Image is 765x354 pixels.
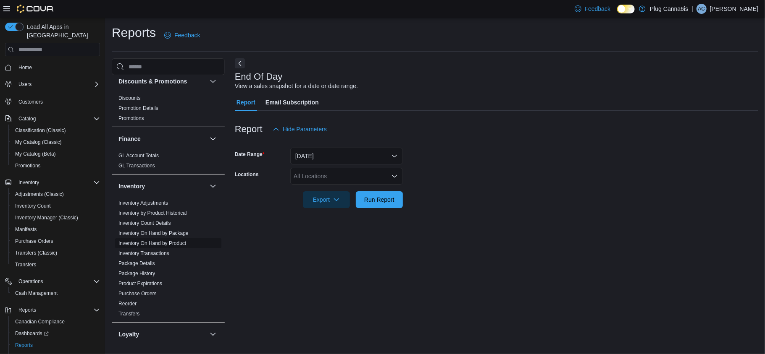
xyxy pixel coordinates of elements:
button: Loyalty [118,330,206,338]
button: Inventory [208,181,218,191]
button: Adjustments (Classic) [8,188,103,200]
span: Feedback [585,5,610,13]
a: Inventory by Product Historical [118,210,187,216]
span: Inventory Manager (Classic) [12,213,100,223]
div: View a sales snapshot for a date or date range. [235,82,358,91]
span: Hide Parameters [283,125,327,133]
button: Catalog [15,114,39,124]
a: Discounts [118,95,141,101]
a: Manifests [12,224,40,234]
a: Dashboards [12,328,52,338]
a: Reports [12,340,36,350]
span: Classification (Classic) [15,127,66,134]
a: Classification (Classic) [12,125,69,135]
button: Transfers (Classic) [8,247,103,259]
a: Promotions [118,115,144,121]
span: Transfers [118,310,139,317]
button: Purchase Orders [8,235,103,247]
button: Run Report [356,191,403,208]
button: Inventory [2,177,103,188]
span: Transfers [15,261,36,268]
button: Users [15,79,35,89]
span: Inventory On Hand by Product [118,240,186,247]
button: Finance [208,134,218,144]
span: Dashboards [12,328,100,338]
a: Customers [15,97,46,107]
button: Reports [2,304,103,316]
span: Inventory Count [15,203,51,209]
button: Discounts & Promotions [118,77,206,86]
button: Catalog [2,113,103,125]
a: Cash Management [12,288,61,298]
span: Inventory Transactions [118,250,169,257]
span: Adjustments (Classic) [12,189,100,199]
button: Finance [118,135,206,143]
span: Package History [118,270,155,277]
span: My Catalog (Beta) [15,151,56,157]
button: Manifests [8,224,103,235]
span: Users [15,79,100,89]
span: GL Account Totals [118,152,159,159]
span: Promotions [118,115,144,122]
p: [PERSON_NAME] [710,4,758,14]
span: Operations [15,276,100,286]
button: Reports [15,305,39,315]
span: Promotion Details [118,105,158,112]
span: Export [308,191,345,208]
span: GL Transactions [118,162,155,169]
button: Home [2,61,103,73]
span: Cash Management [12,288,100,298]
span: Catalog [15,114,100,124]
label: Locations [235,171,259,178]
a: GL Account Totals [118,153,159,159]
a: Adjustments (Classic) [12,189,67,199]
a: Inventory On Hand by Product [118,240,186,246]
a: Promotion Details [118,105,158,111]
button: Users [2,78,103,90]
button: Operations [15,276,47,286]
button: Loyalty [208,329,218,339]
a: Feedback [161,27,203,44]
button: Promotions [8,160,103,172]
span: Reports [18,307,36,313]
span: Reports [15,305,100,315]
a: Transfers (Classic) [12,248,60,258]
span: Inventory [18,179,39,186]
span: Run Report [364,195,394,204]
span: Product Expirations [118,280,162,287]
a: Feedback [571,0,614,17]
a: Inventory Count [12,201,54,211]
span: Users [18,81,32,88]
h3: End Of Day [235,72,283,82]
span: Cash Management [15,290,58,297]
span: Transfers (Classic) [15,250,57,256]
span: Reports [15,342,33,349]
div: Inventory [112,198,225,322]
a: Inventory Adjustments [118,200,168,206]
span: Purchase Orders [15,238,53,245]
span: Manifests [12,224,100,234]
span: Inventory On Hand by Package [118,230,189,237]
div: Finance [112,151,225,174]
span: My Catalog (Beta) [12,149,100,159]
h1: Reports [112,24,156,41]
span: Promotions [12,161,100,171]
a: Dashboards [8,328,103,339]
a: Package Details [118,260,155,266]
h3: Discounts & Promotions [118,77,187,86]
span: Inventory by Product Historical [118,210,187,216]
button: Export [303,191,350,208]
button: Transfers [8,259,103,271]
button: [DATE] [290,148,403,164]
h3: Loyalty [118,330,139,338]
a: Inventory Transactions [118,250,169,256]
span: My Catalog (Classic) [12,137,100,147]
span: Inventory Count Details [118,220,171,226]
p: Plug Canna6is [650,4,688,14]
span: Inventory Manager (Classic) [15,214,78,221]
a: Home [15,62,35,73]
span: Canadian Compliance [12,317,100,327]
a: Inventory Manager (Classic) [12,213,81,223]
button: Next [235,58,245,68]
a: My Catalog (Beta) [12,149,59,159]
